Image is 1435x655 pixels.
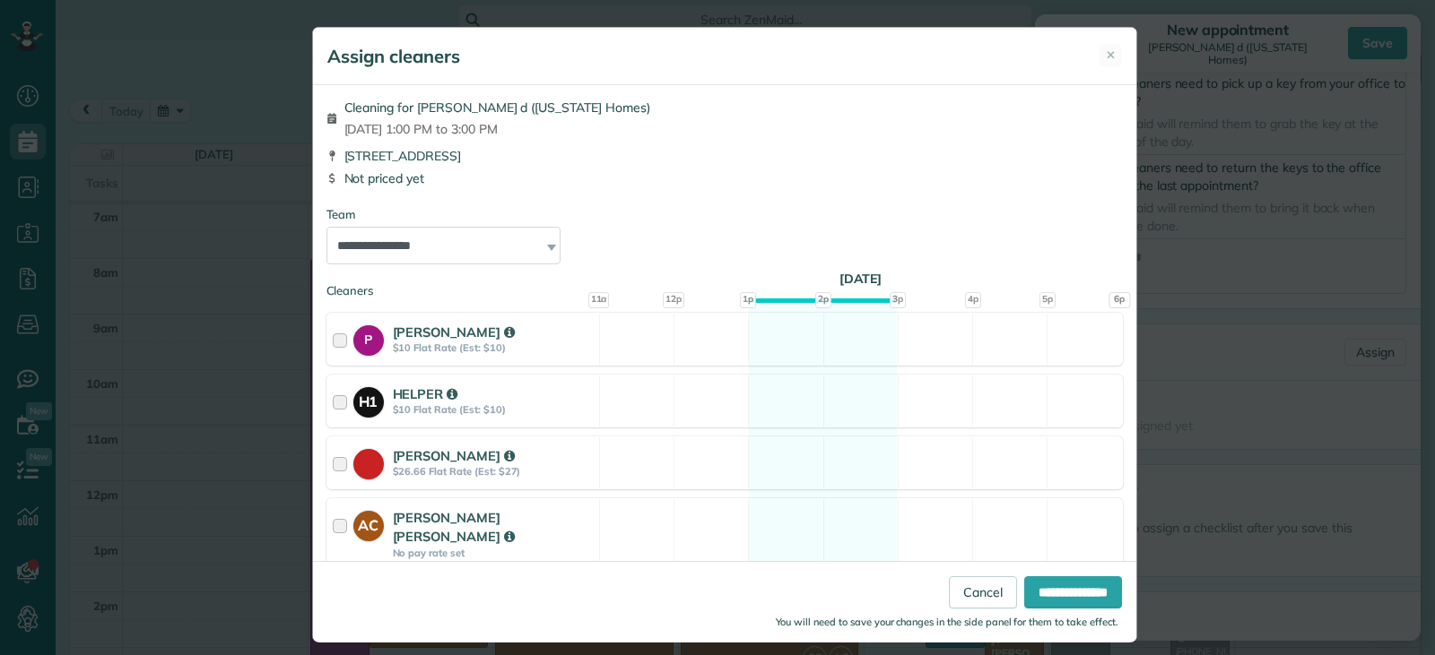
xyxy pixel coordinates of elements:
[327,44,460,69] h5: Assign cleaners
[326,147,1123,165] div: [STREET_ADDRESS]
[344,99,650,116] span: Cleaning for [PERSON_NAME] d ([US_STATE] Homes)
[393,465,594,478] strong: $26.66 Flat Rate (Est: $27)
[393,341,594,354] strong: $10 Flat Rate (Est: $10)
[776,616,1118,628] small: You will need to save your changes in the side panel for them to take effect.
[949,576,1017,608] a: Cancel
[393,547,594,559] strong: No pay rate set
[353,511,384,536] strong: AC
[393,385,458,402] strong: HELPER
[326,169,1123,187] div: Not priced yet
[353,387,384,412] strong: H1
[1106,47,1116,64] span: ✕
[393,447,515,464] strong: [PERSON_NAME]
[326,282,1123,288] div: Cleaners
[393,509,515,545] strong: [PERSON_NAME] [PERSON_NAME]
[393,403,594,416] strong: $10 Flat Rate (Est: $10)
[344,120,650,138] span: [DATE] 1:00 PM to 3:00 PM
[326,206,1123,223] div: Team
[393,323,515,340] strong: [PERSON_NAME]
[353,325,384,349] strong: P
